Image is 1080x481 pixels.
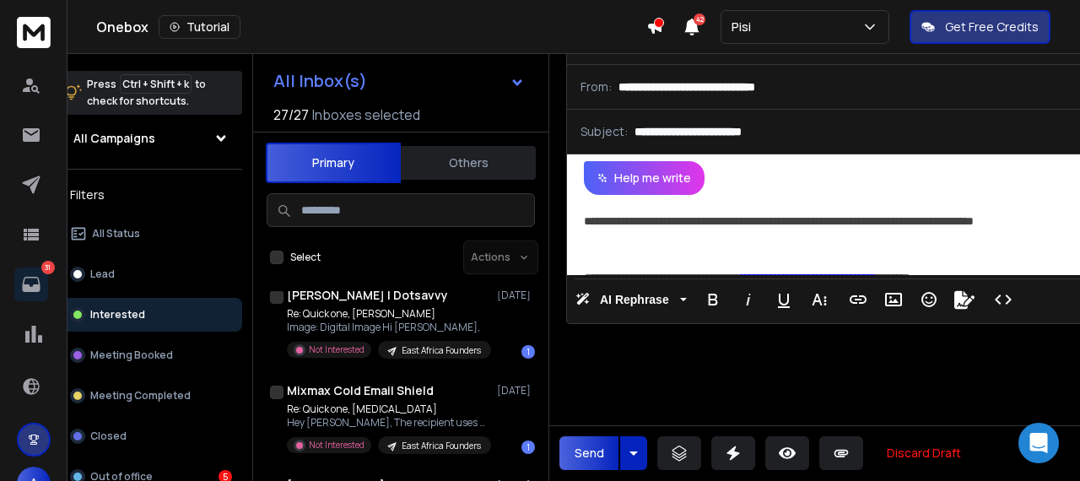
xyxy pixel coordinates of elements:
p: [DATE] [497,384,535,397]
p: Meeting Booked [90,349,173,362]
p: 31 [41,261,55,274]
h3: Filters [60,183,242,207]
h1: All Inbox(s) [273,73,367,89]
p: From: [580,78,612,95]
button: Discard Draft [873,436,975,470]
div: 1 [521,440,535,454]
h1: Mixmax Cold Email Shield [287,382,434,399]
p: East Africa Founders [402,440,481,452]
button: Closed [60,419,242,453]
button: Send [559,436,618,470]
p: Image: Digital Image Hi [PERSON_NAME], [287,321,489,334]
div: 1 [521,345,535,359]
div: Onebox [96,15,646,39]
button: Code View [987,283,1019,316]
button: Meeting Booked [60,338,242,372]
button: Insert Link (Ctrl+K) [842,283,874,316]
button: Get Free Credits [910,10,1050,44]
button: All Campaigns [60,122,242,155]
button: Interested [60,298,242,332]
p: Press to check for shortcuts. [87,76,206,110]
span: Ctrl + Shift + k [120,74,192,94]
p: Subject: [580,123,628,140]
p: Meeting Completed [90,389,191,403]
button: Insert Image (Ctrl+P) [877,283,910,316]
button: Help me write [584,161,705,195]
p: Not Interested [309,343,364,356]
button: Signature [948,283,980,316]
button: Primary [266,143,401,183]
p: All Status [92,227,140,240]
p: Get Free Credits [945,19,1039,35]
span: AI Rephrase [597,293,672,307]
button: Underline (Ctrl+U) [768,283,800,316]
button: Others [401,144,536,181]
div: Open Intercom Messenger [1018,423,1059,463]
p: Lead [90,268,115,281]
a: 31 [14,268,48,301]
p: Re: Quick one, [MEDICAL_DATA] [287,403,489,416]
button: All Inbox(s) [260,64,538,98]
button: More Text [803,283,835,316]
button: Italic (Ctrl+I) [732,283,764,316]
p: Re: Quick one, [PERSON_NAME] [287,307,489,321]
span: 27 / 27 [273,105,309,125]
button: Tutorial [159,15,240,39]
p: Not Interested [309,439,364,451]
h3: Inboxes selected [312,105,420,125]
label: Select [290,251,321,264]
button: Emoticons [913,283,945,316]
p: East Africa Founders [402,344,481,357]
h1: All Campaigns [73,130,155,147]
button: Meeting Completed [60,379,242,413]
button: AI Rephrase [572,283,690,316]
p: Interested [90,308,145,322]
button: Lead [60,257,242,291]
p: Closed [90,430,127,443]
span: 42 [694,14,705,25]
p: Hey [PERSON_NAME], The recipient uses Mixmax [287,416,489,430]
p: Pisi [732,19,758,35]
button: All Status [60,217,242,251]
p: [DATE] [497,289,535,302]
h1: [PERSON_NAME] | Dotsavvy [287,287,448,304]
button: Bold (Ctrl+B) [697,283,729,316]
